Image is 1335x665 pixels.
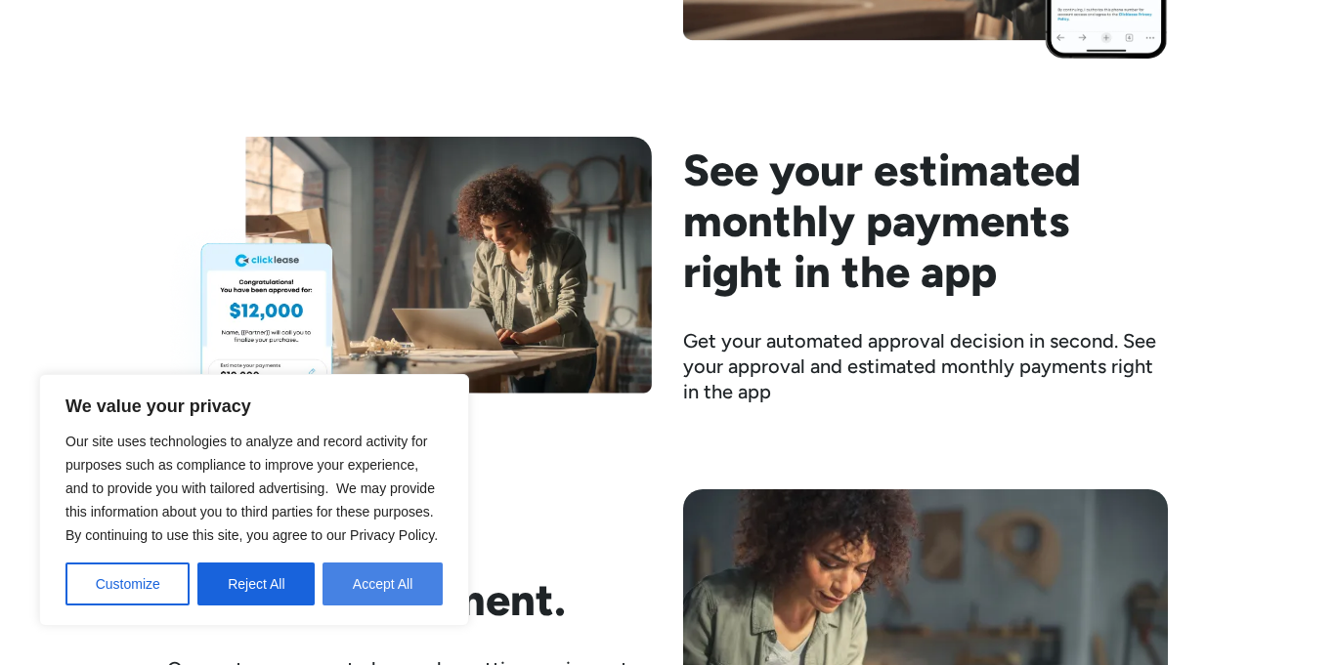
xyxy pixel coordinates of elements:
[167,137,652,476] img: woodworker looking at her laptop
[65,562,190,605] button: Customize
[65,395,443,418] p: We value your privacy
[39,374,469,626] div: We value your privacy
[683,328,1168,404] div: Get your automated approval decision in second. See your approval and estimated monthly payments ...
[197,562,315,605] button: Reject All
[323,562,443,605] button: Accept All
[683,145,1168,297] h2: See your estimated monthly payments right in the app
[65,434,438,543] span: Our site uses technologies to analyze and record activity for purposes such as compliance to impr...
